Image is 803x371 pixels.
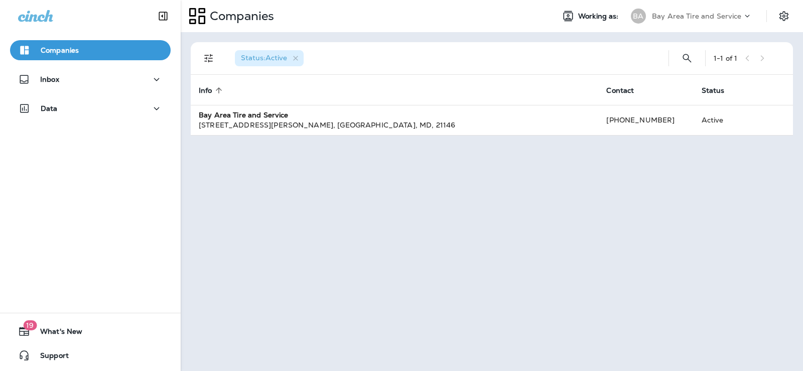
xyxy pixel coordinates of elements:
[199,110,289,119] strong: Bay Area Tire and Service
[41,104,58,112] p: Data
[598,105,693,135] td: [PHONE_NUMBER]
[694,105,752,135] td: Active
[10,40,171,60] button: Companies
[10,69,171,89] button: Inbox
[199,48,219,68] button: Filters
[235,50,304,66] div: Status:Active
[40,75,59,83] p: Inbox
[631,9,646,24] div: BA
[199,86,212,95] span: Info
[30,327,82,339] span: What's New
[10,321,171,341] button: 19What's New
[149,6,177,26] button: Collapse Sidebar
[10,98,171,118] button: Data
[775,7,793,25] button: Settings
[206,9,274,24] p: Companies
[199,120,590,130] div: [STREET_ADDRESS][PERSON_NAME] , [GEOGRAPHIC_DATA] , MD , 21146
[702,86,738,95] span: Status
[10,345,171,365] button: Support
[199,86,225,95] span: Info
[23,320,37,330] span: 19
[652,12,742,20] p: Bay Area Tire and Service
[41,46,79,54] p: Companies
[677,48,697,68] button: Search Companies
[702,86,725,95] span: Status
[606,86,647,95] span: Contact
[578,12,621,21] span: Working as:
[714,54,737,62] div: 1 - 1 of 1
[241,53,287,62] span: Status : Active
[30,351,69,363] span: Support
[606,86,634,95] span: Contact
